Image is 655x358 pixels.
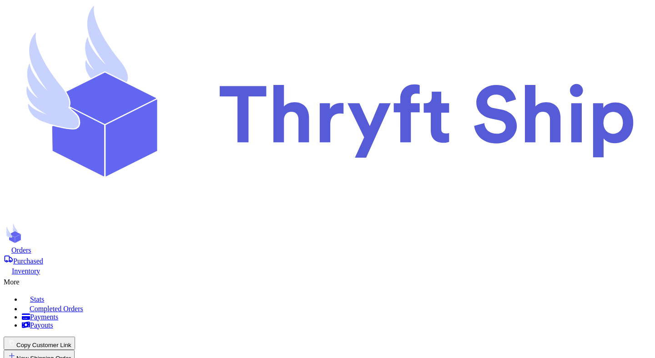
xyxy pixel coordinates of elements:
[4,275,651,286] div: More
[4,265,651,275] a: Inventory
[11,246,31,254] span: Orders
[30,321,53,329] span: Payouts
[4,245,651,254] a: Orders
[12,267,40,275] span: Inventory
[4,337,75,350] button: Copy Customer Link
[22,303,651,313] a: Completed Orders
[30,295,44,303] span: Stats
[22,293,651,303] a: Stats
[30,313,58,321] span: Payments
[4,254,651,265] a: Purchased
[13,257,43,265] span: Purchased
[30,305,83,313] span: Completed Orders
[22,321,651,329] a: Payouts
[22,313,651,321] a: Payments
